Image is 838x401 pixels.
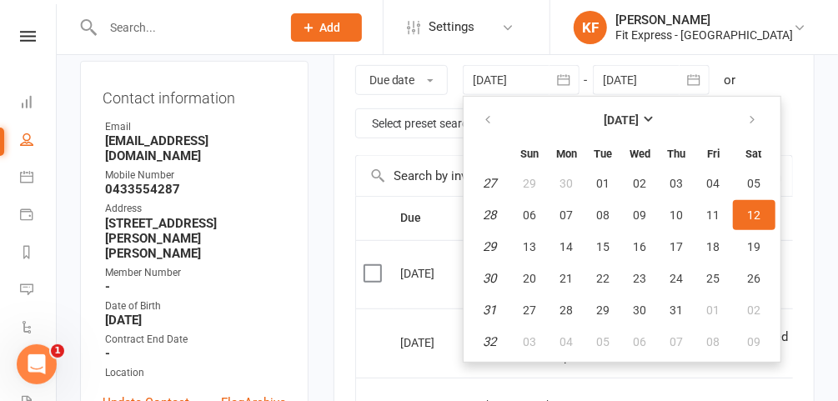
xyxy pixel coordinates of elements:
[696,168,731,198] button: 04
[660,168,695,198] button: 03
[105,265,286,281] div: Member Number
[103,83,286,107] h3: Contact information
[17,344,57,384] iframe: Intercom live chat
[660,232,695,262] button: 17
[670,240,684,253] span: 17
[670,335,684,348] span: 07
[733,200,775,230] button: 12
[597,335,610,348] span: 05
[105,346,286,361] strong: -
[524,177,537,190] span: 29
[670,208,684,222] span: 10
[747,335,760,348] span: 09
[394,197,510,239] th: Due
[595,148,613,160] small: Tuesday
[483,176,496,191] em: 27
[401,260,478,286] div: [DATE]
[733,232,775,262] button: 19
[586,232,621,262] button: 15
[105,279,286,294] strong: -
[696,232,731,262] button: 18
[20,123,58,160] a: People
[634,208,647,222] span: 09
[483,271,496,286] em: 30
[668,148,686,160] small: Thursday
[696,263,731,293] button: 25
[586,295,621,325] button: 29
[707,177,720,190] span: 04
[98,16,269,39] input: Search...
[586,168,621,198] button: 01
[549,232,585,262] button: 14
[747,303,760,317] span: 02
[524,335,537,348] span: 03
[429,8,474,46] span: Settings
[707,208,720,222] span: 11
[105,119,286,135] div: Email
[733,295,775,325] button: 02
[746,148,762,160] small: Saturday
[660,263,695,293] button: 24
[560,177,574,190] span: 30
[320,21,341,34] span: Add
[524,272,537,285] span: 20
[586,327,621,357] button: 05
[623,295,658,325] button: 30
[105,201,286,217] div: Address
[623,232,658,262] button: 16
[707,303,720,317] span: 01
[556,148,577,160] small: Monday
[707,240,720,253] span: 18
[733,327,775,357] button: 09
[105,313,286,328] strong: [DATE]
[574,11,607,44] div: KF
[670,272,684,285] span: 24
[105,216,286,261] strong: [STREET_ADDRESS][PERSON_NAME][PERSON_NAME]
[51,344,64,358] span: 1
[513,327,548,357] button: 03
[521,148,539,160] small: Sunday
[623,327,658,357] button: 06
[696,200,731,230] button: 11
[105,365,286,381] div: Location
[733,263,775,293] button: 26
[615,28,793,43] div: Fit Express - [GEOGRAPHIC_DATA]
[401,329,478,355] div: [DATE]
[597,303,610,317] span: 29
[707,335,720,348] span: 08
[560,208,574,222] span: 07
[670,303,684,317] span: 31
[483,334,496,349] em: 32
[707,272,720,285] span: 25
[634,272,647,285] span: 23
[355,65,448,95] button: Due date
[20,235,58,273] a: Reports
[105,332,286,348] div: Contract End Date
[524,240,537,253] span: 13
[747,272,760,285] span: 26
[615,13,793,28] div: [PERSON_NAME]
[524,303,537,317] span: 27
[513,200,548,230] button: 06
[660,200,695,230] button: 10
[483,208,496,223] em: 28
[670,177,684,190] span: 03
[586,263,621,293] button: 22
[623,263,658,293] button: 23
[513,295,548,325] button: 27
[605,113,640,127] strong: [DATE]
[560,335,574,348] span: 04
[597,177,610,190] span: 01
[20,85,58,123] a: Dashboard
[356,156,670,196] input: Search by invoice number
[560,240,574,253] span: 14
[105,133,286,163] strong: [EMAIL_ADDRESS][DOMAIN_NAME]
[513,168,548,198] button: 29
[105,298,286,314] div: Date of Birth
[560,303,574,317] span: 28
[660,295,695,325] button: 31
[733,168,775,198] button: 05
[483,303,496,318] em: 31
[513,232,548,262] button: 13
[660,327,695,357] button: 07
